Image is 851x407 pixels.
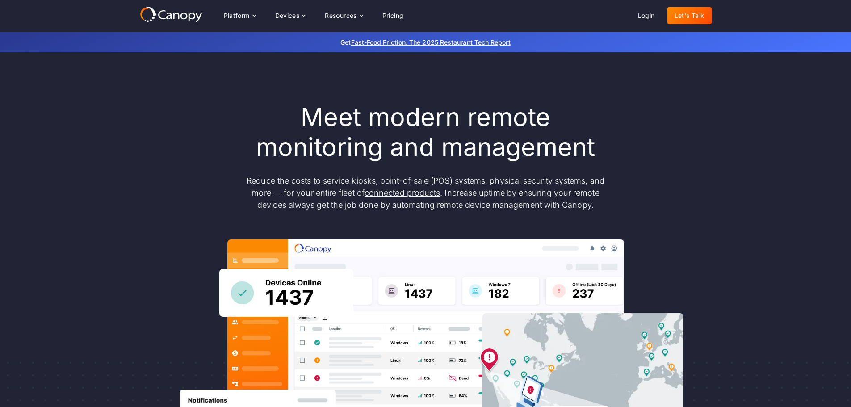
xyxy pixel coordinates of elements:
[219,269,353,317] img: Canopy sees how many devices are online
[631,7,662,24] a: Login
[365,188,440,197] a: connected products
[275,13,300,19] div: Devices
[217,7,263,25] div: Platform
[667,7,712,24] a: Let's Talk
[238,102,613,162] h1: Meet modern remote monitoring and management
[318,7,369,25] div: Resources
[224,13,250,19] div: Platform
[207,38,645,47] p: Get
[325,13,357,19] div: Resources
[238,175,613,211] p: Reduce the costs to service kiosks, point-of-sale (POS) systems, physical security systems, and m...
[351,38,511,46] a: Fast-Food Friction: The 2025 Restaurant Tech Report
[268,7,313,25] div: Devices
[375,7,411,24] a: Pricing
